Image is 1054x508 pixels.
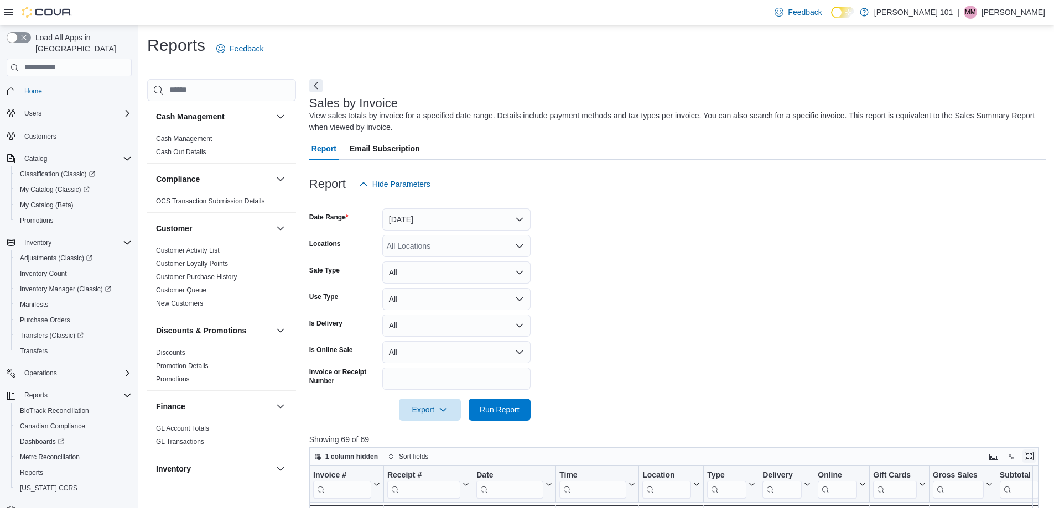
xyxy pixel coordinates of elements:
span: Canadian Compliance [20,422,85,431]
a: Transfers (Classic) [11,328,136,343]
span: Metrc Reconciliation [15,451,132,464]
a: Home [20,85,46,98]
a: Customers [20,130,61,143]
button: My Catalog (Beta) [11,197,136,213]
a: Metrc Reconciliation [15,451,84,464]
button: Transfers [11,343,136,359]
span: BioTrack Reconciliation [20,406,89,415]
label: Date Range [309,213,349,222]
div: Location [642,470,691,481]
a: Transfers (Classic) [15,329,88,342]
button: Run Report [469,399,531,421]
a: Inventory Count [15,267,71,280]
button: Type [707,470,755,499]
div: Gross Sales [933,470,984,499]
span: Reports [20,468,43,477]
span: Washington CCRS [15,481,132,495]
a: OCS Transaction Submission Details [156,197,265,205]
button: Reports [2,387,136,403]
a: GL Account Totals [156,425,209,432]
h3: Finance [156,401,185,412]
span: Dashboards [20,437,64,446]
button: Users [2,106,136,121]
span: Inventory Count [20,269,67,278]
div: Date [476,470,543,481]
div: Online [818,470,857,481]
h3: Report [309,177,346,191]
a: My Catalog (Classic) [11,182,136,197]
span: Operations [24,369,57,378]
span: Purchase Orders [15,313,132,327]
h3: Discounts & Promotions [156,325,246,336]
a: Adjustments (Classic) [11,250,136,266]
div: Subtotal [1000,470,1039,499]
button: Online [818,470,866,499]
input: Dark Mode [831,7,854,18]
span: GL Transactions [156,437,204,446]
span: Manifests [20,300,48,309]
button: Sort fields [383,450,433,463]
span: Inventory [24,238,51,247]
button: Delivery [762,470,811,499]
span: Dashboards [15,435,132,448]
a: Promotions [156,375,190,383]
p: [PERSON_NAME] 101 [874,6,953,19]
span: Transfers [15,344,132,358]
span: Inventory Manager (Classic) [15,282,132,296]
span: Cash Management [156,134,212,143]
a: Inventory Manager (Classic) [15,282,116,296]
a: Inventory Manager (Classic) [11,281,136,297]
span: Customer Purchase History [156,273,237,281]
a: Customer Queue [156,286,206,294]
h3: Cash Management [156,111,225,122]
label: Locations [309,239,341,248]
a: Manifests [15,298,53,311]
label: Sale Type [309,266,340,275]
button: Catalog [20,152,51,165]
button: Inventory [274,462,287,475]
a: Customer Activity List [156,247,220,254]
a: Cash Management [156,135,212,143]
a: Dashboards [11,434,136,449]
p: [PERSON_NAME] [982,6,1045,19]
span: GL Account Totals [156,424,209,433]
span: Report [311,138,336,160]
a: Promotions [15,214,58,227]
a: Classification (Classic) [11,166,136,182]
button: Inventory [20,236,56,249]
span: Catalog [20,152,132,165]
span: Operations [20,366,132,380]
div: Discounts & Promotions [147,346,296,390]
span: Adjustments (Classic) [15,252,132,265]
span: Inventory Manager (Classic) [20,285,111,294]
button: Export [399,399,461,421]
div: Invoice # [313,470,371,481]
button: Enter fullscreen [1022,449,1036,463]
button: Discounts & Promotions [156,325,272,336]
div: View sales totals by invoice for a specified date range. Details include payment methods and tax ... [309,110,1041,133]
button: Reports [11,465,136,480]
div: Gross Sales [933,470,984,481]
label: Use Type [309,292,338,301]
span: Home [20,84,132,98]
span: MM [965,6,976,19]
div: Invoice # [313,470,371,499]
button: All [382,315,531,337]
button: Open list of options [515,242,524,250]
p: | [957,6,959,19]
a: Discounts [156,349,185,357]
span: Export [406,399,454,421]
span: Promotions [20,216,54,225]
button: Gift Cards [873,470,926,499]
span: Transfers (Classic) [15,329,132,342]
span: Transfers (Classic) [20,331,84,340]
span: Reports [15,466,132,479]
div: Type [707,470,746,481]
span: Load All Apps in [GEOGRAPHIC_DATA] [31,32,132,54]
div: Gift Card Sales [873,470,917,499]
a: Feedback [770,1,826,23]
label: Is Online Sale [309,345,353,354]
div: Delivery [762,470,802,481]
div: Compliance [147,195,296,212]
button: Display options [1005,450,1018,463]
